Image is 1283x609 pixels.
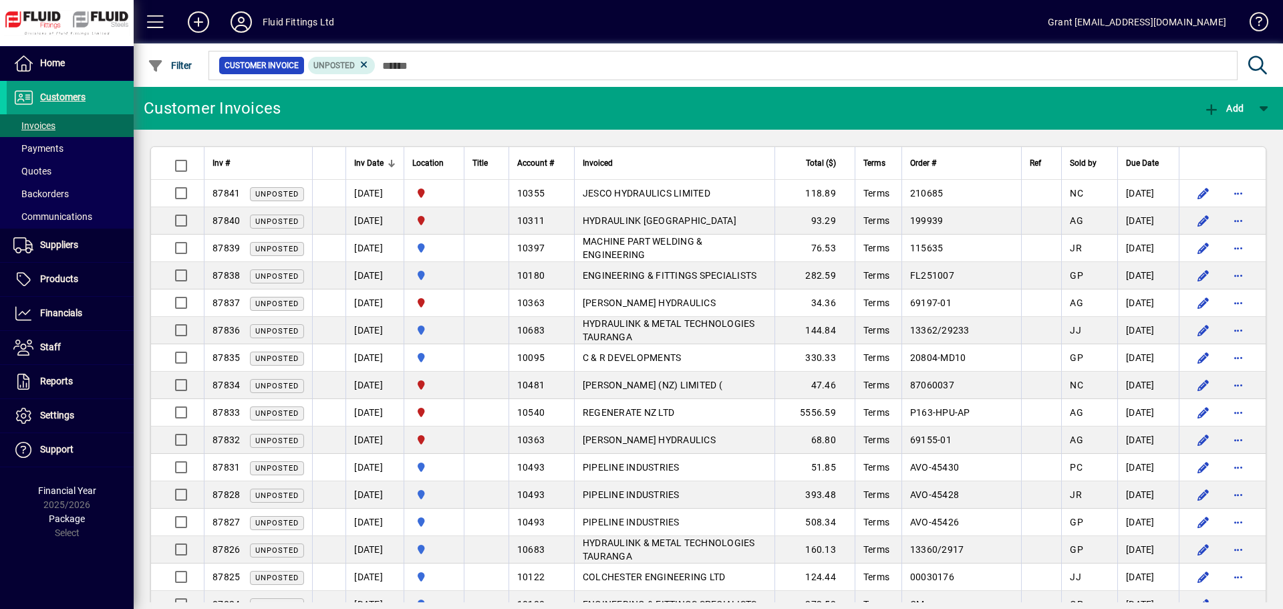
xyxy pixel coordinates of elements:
[517,297,545,308] span: 10363
[1203,103,1244,114] span: Add
[212,544,240,555] span: 87826
[7,47,134,80] a: Home
[863,325,889,336] span: Terms
[49,513,85,524] span: Package
[1228,182,1249,204] button: More options
[1240,3,1266,46] a: Knowledge Base
[1070,156,1097,170] span: Sold by
[863,489,889,500] span: Terms
[863,544,889,555] span: Terms
[1193,320,1214,341] button: Edit
[1070,572,1081,582] span: JJ
[345,481,404,509] td: [DATE]
[472,156,488,170] span: Title
[1117,481,1179,509] td: [DATE]
[225,59,299,72] span: Customer Invoice
[412,350,456,365] span: AUCKLAND
[517,462,545,473] span: 10493
[806,156,836,170] span: Total ($)
[1200,96,1247,120] button: Add
[774,427,855,454] td: 68.80
[1117,454,1179,481] td: [DATE]
[1228,566,1249,588] button: More options
[13,211,92,222] span: Communications
[863,243,889,253] span: Terms
[863,462,889,473] span: Terms
[1117,344,1179,372] td: [DATE]
[1117,235,1179,262] td: [DATE]
[1070,435,1083,445] span: AG
[345,207,404,235] td: [DATE]
[910,435,952,445] span: 69155-01
[412,542,456,557] span: AUCKLAND
[1228,210,1249,231] button: More options
[212,325,240,336] span: 87836
[1228,320,1249,341] button: More options
[255,217,299,226] span: Unposted
[517,156,554,170] span: Account #
[212,352,240,363] span: 87835
[1193,484,1214,505] button: Edit
[774,454,855,481] td: 51.85
[517,270,545,281] span: 10180
[517,243,545,253] span: 10397
[212,380,240,390] span: 87834
[910,352,966,363] span: 20804-MD10
[1228,374,1249,396] button: More options
[863,435,889,445] span: Terms
[412,460,456,475] span: AUCKLAND
[1048,11,1226,33] div: Grant [EMAIL_ADDRESS][DOMAIN_NAME]
[255,519,299,527] span: Unposted
[40,376,73,386] span: Reports
[212,156,230,170] span: Inv #
[255,245,299,253] span: Unposted
[345,372,404,399] td: [DATE]
[863,297,889,308] span: Terms
[910,297,952,308] span: 69197-01
[472,156,501,170] div: Title
[412,405,456,420] span: CHRISTCHURCH
[910,544,964,555] span: 13360/2917
[212,572,240,582] span: 87825
[1193,265,1214,286] button: Edit
[255,382,299,390] span: Unposted
[863,380,889,390] span: Terms
[1193,539,1214,560] button: Edit
[345,536,404,564] td: [DATE]
[7,331,134,364] a: Staff
[308,57,376,74] mat-chip: Customer Invoice Status: Unposted
[910,407,970,418] span: P163-HPU-AP
[774,509,855,536] td: 508.34
[212,297,240,308] span: 87837
[583,407,674,418] span: REGENERATE NZ LTD
[1070,215,1083,226] span: AG
[1228,237,1249,259] button: More options
[345,399,404,427] td: [DATE]
[1117,317,1179,344] td: [DATE]
[517,544,545,555] span: 10683
[583,352,682,363] span: C & R DEVELOPMENTS
[1070,352,1083,363] span: GP
[13,189,69,199] span: Backorders
[40,273,78,284] span: Products
[517,188,545,199] span: 10355
[40,410,74,420] span: Settings
[412,186,456,201] span: CHRISTCHURCH
[1228,429,1249,451] button: More options
[212,462,240,473] span: 87831
[583,435,716,445] span: [PERSON_NAME] HYDRAULICS
[1070,544,1083,555] span: GP
[1070,325,1081,336] span: JJ
[910,517,959,527] span: AVO-45426
[910,243,944,253] span: 115635
[910,380,954,390] span: 87060037
[1030,156,1053,170] div: Ref
[1117,564,1179,591] td: [DATE]
[863,517,889,527] span: Terms
[583,537,755,562] span: HYDRAULINK & METAL TECHNOLOGIES TAURANGA
[212,407,240,418] span: 87833
[517,156,566,170] div: Account #
[40,239,78,250] span: Suppliers
[7,433,134,467] a: Support
[255,437,299,445] span: Unposted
